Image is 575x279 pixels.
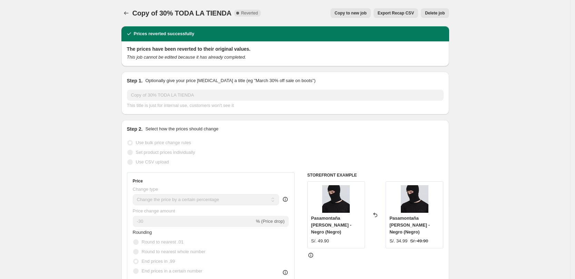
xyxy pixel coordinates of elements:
[374,8,418,18] button: Export Recap CSV
[241,10,258,16] span: Reverted
[421,8,449,18] button: Delete job
[136,159,169,165] span: Use CSV upload
[133,216,255,227] input: -15
[330,8,371,18] button: Copy to new job
[256,219,285,224] span: % (Price drop)
[142,239,184,245] span: Round to nearest .01
[127,54,246,60] i: This job cannot be edited because it has already completed.
[133,208,175,213] span: Price change amount
[133,187,158,192] span: Change type
[311,216,351,235] span: Pasamontaña [PERSON_NAME] - Negro (Negro)
[127,103,234,108] span: This title is just for internal use, customers won't see it
[389,238,407,245] div: S/. 34.99
[142,249,206,254] span: Round to nearest whole number
[127,126,143,132] h2: Step 2.
[145,126,218,132] p: Select how the prices should change
[136,150,195,155] span: Set product prices individually
[282,196,289,203] div: help
[132,9,231,17] span: Copy of 30% TODA LA TIENDA
[133,178,143,184] h3: Price
[410,238,428,245] strike: S/. 49.90
[311,238,329,245] div: S/. 49.90
[127,77,143,84] h2: Step 1.
[307,172,444,178] h6: STOREFRONT EXAMPLE
[142,268,202,273] span: End prices in a certain number
[142,259,175,264] span: End prices in .99
[121,8,131,18] button: Price change jobs
[145,77,315,84] p: Optionally give your price [MEDICAL_DATA] a title (eg "March 30% off sale on boots")
[425,10,445,16] span: Delete job
[127,90,444,101] input: 30% off holiday sale
[134,30,195,37] h2: Prices reverted successfully
[322,185,350,213] img: pasamontana-zuck-negro-gorras-the-lost-boys-159007_80x.jpg
[389,216,430,235] span: Pasamontaña [PERSON_NAME] - Negro (Negro)
[133,230,152,235] span: Rounding
[136,140,191,145] span: Use bulk price change rules
[378,10,414,16] span: Export Recap CSV
[335,10,367,16] span: Copy to new job
[401,185,428,213] img: pasamontana-zuck-negro-gorras-the-lost-boys-159007_80x.jpg
[127,46,444,52] h2: The prices have been reverted to their original values.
